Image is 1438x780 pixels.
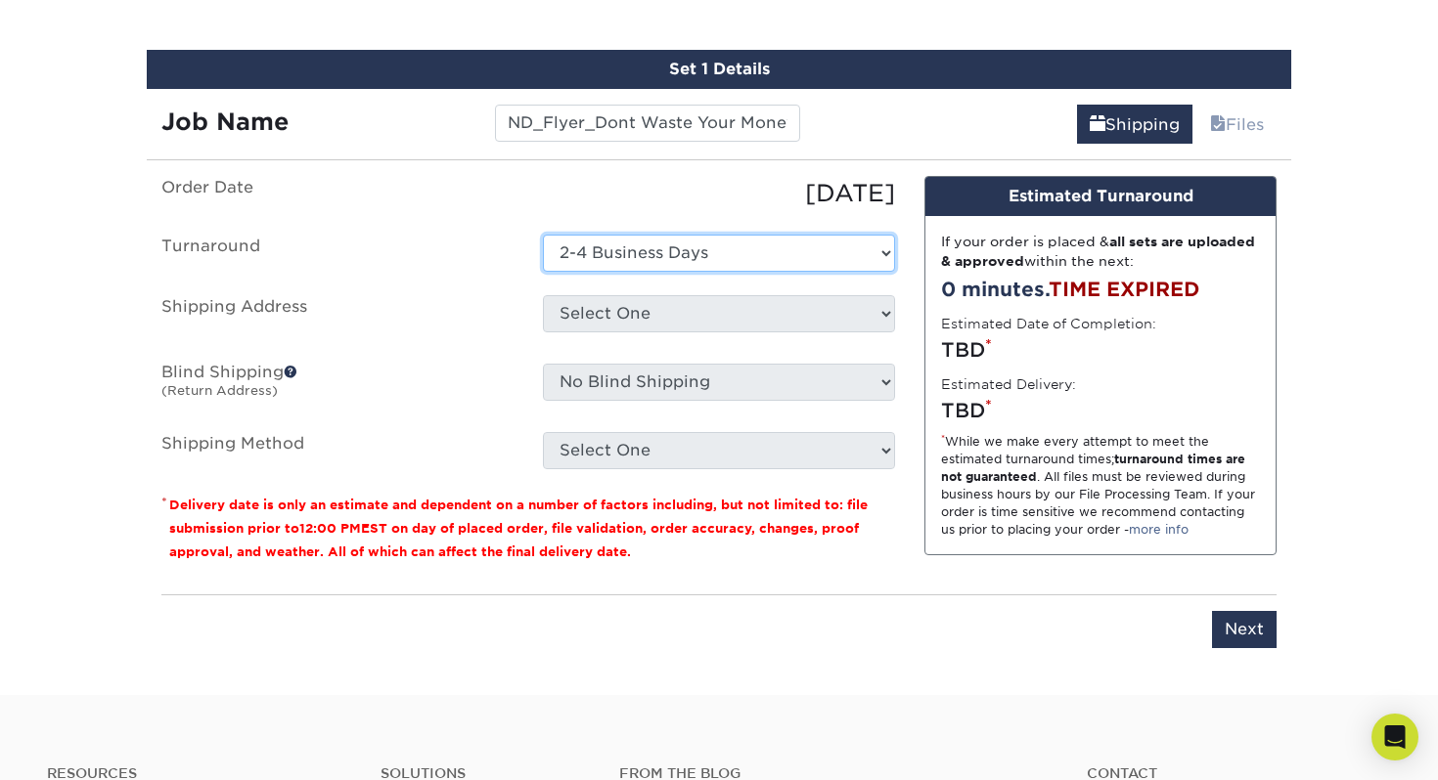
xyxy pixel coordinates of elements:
div: Set 1 Details [147,50,1291,89]
label: Turnaround [147,235,528,272]
div: Estimated Turnaround [925,177,1276,216]
small: Delivery date is only an estimate and dependent on a number of factors including, but not limited... [169,498,868,559]
small: (Return Address) [161,383,278,398]
div: Open Intercom Messenger [1371,714,1418,760]
div: While we make every attempt to meet the estimated turnaround times; . All files must be reviewed ... [941,433,1260,539]
span: 12:00 PM [299,521,361,536]
strong: Job Name [161,108,289,136]
a: Files [1197,105,1277,144]
label: Shipping Method [147,432,528,469]
div: [DATE] [528,176,910,211]
input: Next [1212,611,1277,648]
label: Shipping Address [147,295,528,340]
span: shipping [1090,115,1105,134]
label: Estimated Delivery: [941,374,1076,394]
label: Estimated Date of Completion: [941,314,1156,333]
label: Blind Shipping [147,364,528,409]
a: more info [1129,522,1189,537]
a: Shipping [1077,105,1192,144]
span: files [1210,115,1226,134]
div: TBD [941,396,1260,425]
div: 0 minutes. [941,275,1260,304]
label: Order Date [147,176,528,211]
div: TBD [941,335,1260,365]
div: If your order is placed & within the next: [941,232,1260,272]
span: TIME EXPIRED [1049,278,1199,301]
input: Enter a job name [495,105,799,142]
